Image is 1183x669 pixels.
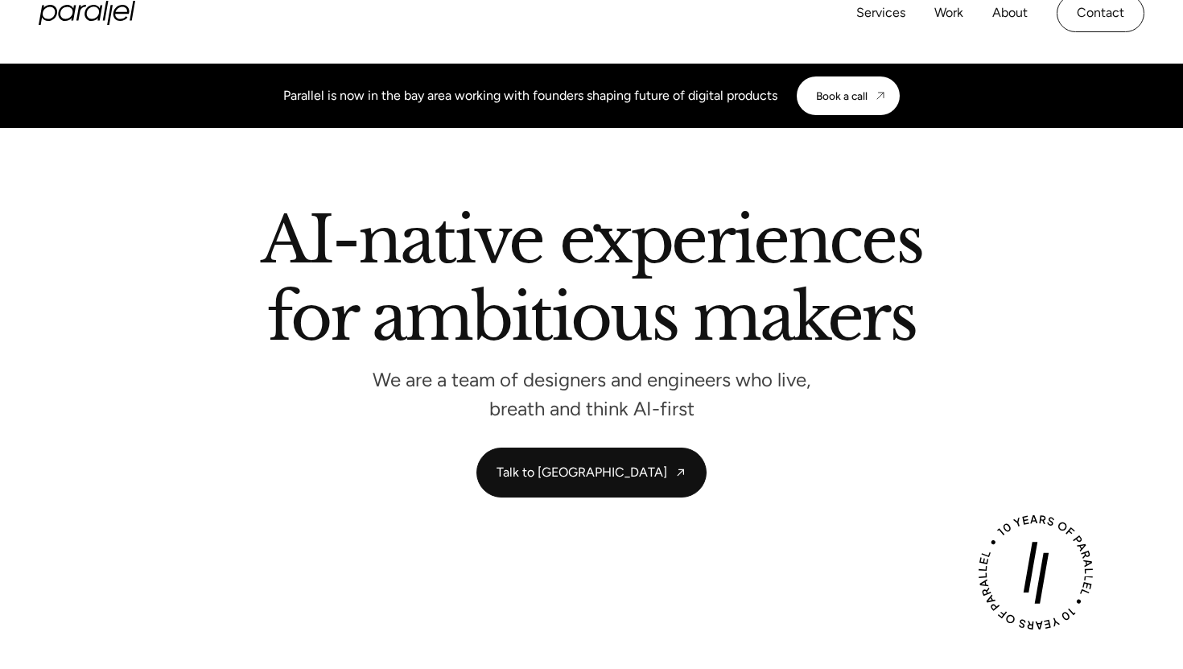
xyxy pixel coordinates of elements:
a: Services [856,2,905,25]
div: Book a call [816,89,868,102]
a: Work [934,2,963,25]
div: Parallel is now in the bay area working with founders shaping future of digital products [283,86,777,105]
h2: AI-native experiences for ambitious makers [133,209,1050,356]
a: About [992,2,1028,25]
img: CTA arrow image [874,89,887,102]
a: home [39,1,135,25]
p: We are a team of designers and engineers who live, breath and think AI-first [350,373,833,415]
a: Book a call [797,76,900,115]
